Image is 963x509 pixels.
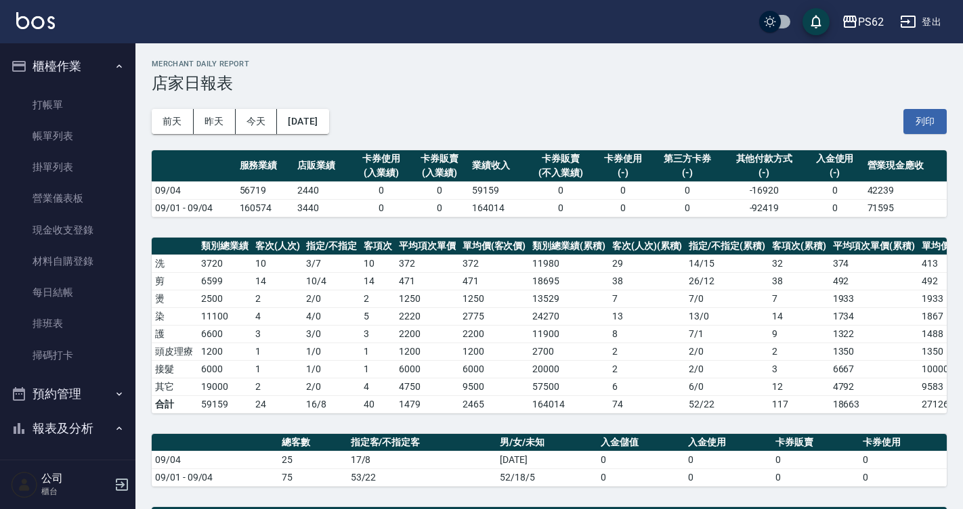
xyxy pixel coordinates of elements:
td: 0 [527,181,594,199]
th: 客項次(累積) [769,238,830,255]
button: 昨天 [194,109,236,134]
td: 372 [459,255,530,272]
td: 1350 [830,342,919,360]
th: 指定/不指定(累積) [685,238,769,255]
td: 1933 [830,290,919,307]
td: 2 [609,360,686,378]
td: 9500 [459,378,530,395]
th: 客次(人次)(累積) [609,238,686,255]
td: 2 [769,342,830,360]
td: 0 [410,181,469,199]
td: 6000 [459,360,530,378]
td: 24270 [529,307,609,325]
td: 3 [769,360,830,378]
td: 471 [395,272,459,290]
td: 18663 [830,395,919,413]
h5: 公司 [41,472,110,485]
td: 160574 [236,199,295,217]
td: 18695 [529,272,609,290]
a: 打帳單 [5,89,130,120]
td: 1 [360,360,395,378]
td: 1200 [395,342,459,360]
td: 洗 [152,255,198,272]
td: 17/8 [347,451,497,468]
td: 14 [252,272,303,290]
td: 6599 [198,272,252,290]
td: 6 [609,378,686,395]
button: 今天 [236,109,278,134]
td: 471 [459,272,530,290]
div: (入業績) [414,166,465,180]
td: -16920 [723,181,805,199]
button: 登出 [895,9,947,35]
th: 營業現金應收 [864,150,947,182]
td: 染 [152,307,198,325]
td: 4 [252,307,303,325]
div: 其他付款方式 [726,152,802,166]
td: 2200 [459,325,530,342]
td: 75 [278,468,347,486]
a: 帳單列表 [5,120,130,152]
td: 0 [806,199,864,217]
td: 09/04 [152,181,236,199]
button: 預約管理 [5,376,130,412]
td: 11900 [529,325,609,342]
td: 3440 [294,199,352,217]
td: 0 [652,181,723,199]
td: 6667 [830,360,919,378]
div: (-) [656,166,719,180]
td: 14 / 15 [685,255,769,272]
th: 業績收入 [469,150,527,182]
td: 20000 [529,360,609,378]
table: a dense table [152,434,947,487]
td: 3 [252,325,303,342]
a: 掛單列表 [5,152,130,183]
td: 13 [609,307,686,325]
td: 2 / 0 [685,342,769,360]
td: 3720 [198,255,252,272]
td: 0 [352,199,410,217]
button: 報表及分析 [5,411,130,446]
td: 492 [830,272,919,290]
td: 4 [360,378,395,395]
div: 卡券使用 [356,152,407,166]
td: 52/22 [685,395,769,413]
a: 排班表 [5,308,130,339]
td: 4 / 0 [303,307,360,325]
td: 10 / 4 [303,272,360,290]
td: 59159 [469,181,527,199]
a: 營業儀表板 [5,183,130,214]
td: -92419 [723,199,805,217]
td: 合計 [152,395,198,413]
td: 1 / 0 [303,342,360,360]
a: 材料自購登錄 [5,246,130,277]
div: 卡券使用 [597,152,649,166]
td: 0 [527,199,594,217]
img: Person [11,471,38,498]
td: 2 / 0 [685,360,769,378]
h3: 店家日報表 [152,74,947,93]
td: 2 [252,290,303,307]
img: Logo [16,12,55,29]
td: 0 [410,199,469,217]
td: 其它 [152,378,198,395]
td: 52/18/5 [496,468,597,486]
td: 2 [360,290,395,307]
td: 0 [597,468,685,486]
td: 11980 [529,255,609,272]
td: 57500 [529,378,609,395]
th: 卡券使用 [859,434,947,451]
th: 單均價(客次價) [459,238,530,255]
td: 4792 [830,378,919,395]
div: (-) [726,166,802,180]
td: 7 / 0 [685,290,769,307]
button: save [802,8,830,35]
td: 14 [360,272,395,290]
td: 16/8 [303,395,360,413]
td: 164014 [469,199,527,217]
td: 1250 [459,290,530,307]
div: 卡券販賣 [414,152,465,166]
th: 平均項次單價 [395,238,459,255]
p: 櫃台 [41,485,110,497]
td: 56719 [236,181,295,199]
